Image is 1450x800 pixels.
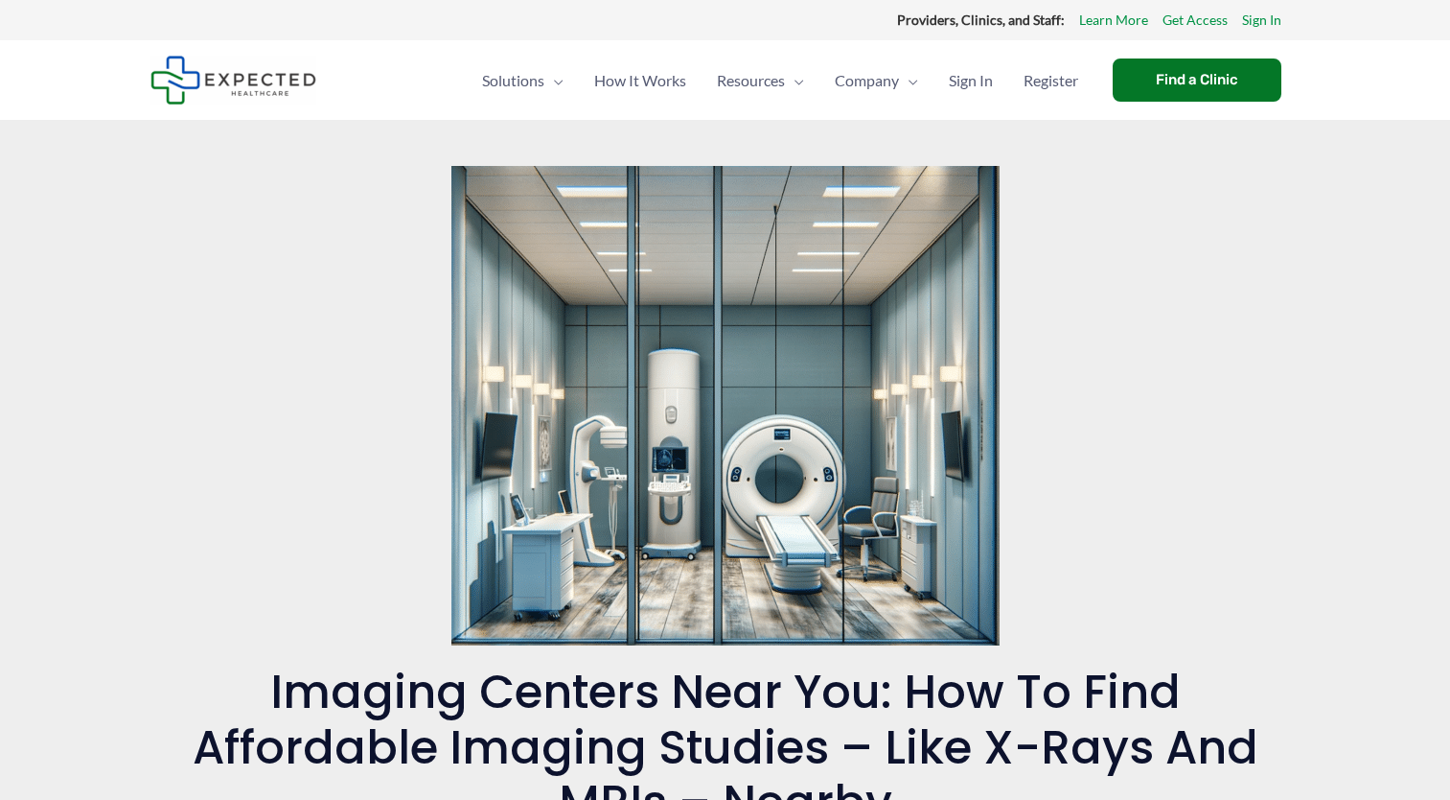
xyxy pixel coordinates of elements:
[1162,8,1228,33] a: Get Access
[899,47,918,114] span: Menu Toggle
[150,56,316,105] img: Expected Healthcare Logo - side, dark font, small
[1024,47,1078,114] span: Register
[1079,8,1148,33] a: Learn More
[702,47,819,114] a: ResourcesMenu Toggle
[482,47,544,114] span: Solutions
[1113,59,1281,102] a: Find a Clinic
[467,47,579,114] a: SolutionsMenu Toggle
[949,47,993,114] span: Sign In
[835,47,899,114] span: Company
[544,47,564,114] span: Menu Toggle
[579,47,702,114] a: How It Works
[785,47,804,114] span: Menu Toggle
[717,47,785,114] span: Resources
[467,47,1093,114] nav: Primary Site Navigation
[1242,8,1281,33] a: Sign In
[1008,47,1093,114] a: Register
[933,47,1008,114] a: Sign In
[451,166,1000,646] img: a photo-realistic image that represents a modern medical imaging center with various rooms labele...
[897,12,1065,28] strong: Providers, Clinics, and Staff:
[594,47,686,114] span: How It Works
[819,47,933,114] a: CompanyMenu Toggle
